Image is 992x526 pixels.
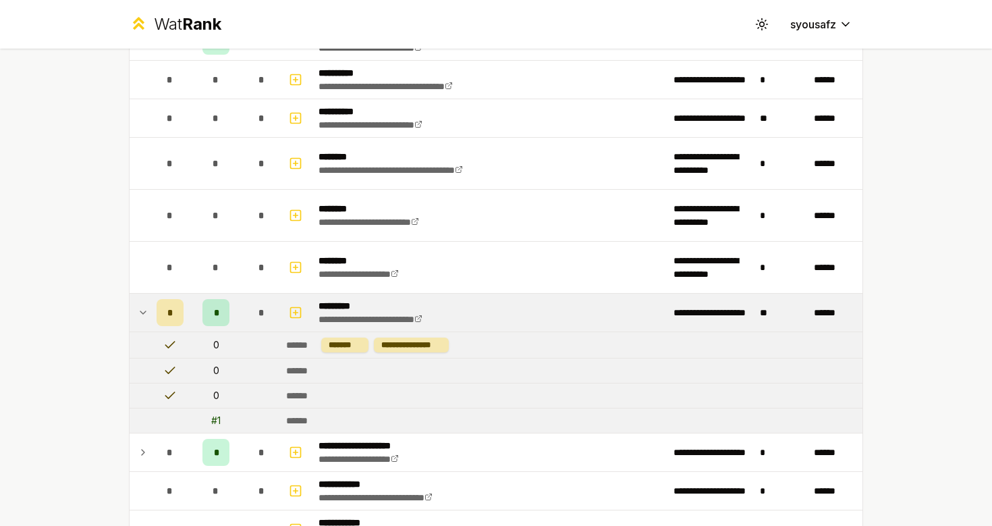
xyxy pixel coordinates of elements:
[182,14,221,34] span: Rank
[189,332,243,358] td: 0
[189,359,243,383] td: 0
[211,414,221,427] div: # 1
[790,16,836,32] span: syousafz
[129,14,221,35] a: WatRank
[154,14,221,35] div: Wat
[779,12,863,36] button: syousafz
[189,384,243,408] td: 0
